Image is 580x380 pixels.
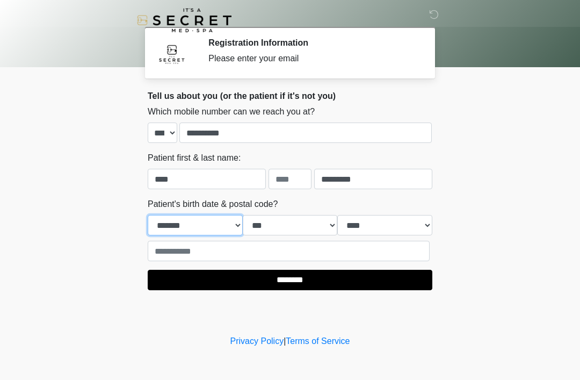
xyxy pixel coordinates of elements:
[137,8,231,32] img: It's A Secret Med Spa Logo
[284,336,286,346] a: |
[208,38,416,48] h2: Registration Information
[286,336,350,346] a: Terms of Service
[156,38,188,70] img: Agent Avatar
[148,198,278,211] label: Patient's birth date & postal code?
[148,91,432,101] h2: Tell us about you (or the patient if it's not you)
[230,336,284,346] a: Privacy Policy
[148,105,315,118] label: Which mobile number can we reach you at?
[148,152,241,164] label: Patient first & last name:
[208,52,416,65] div: Please enter your email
